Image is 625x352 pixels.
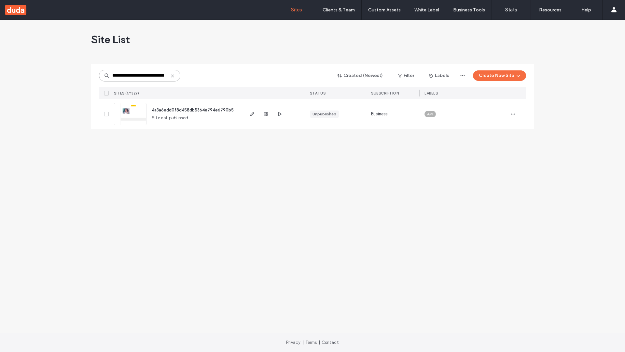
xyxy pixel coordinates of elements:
[424,91,438,95] span: LABELS
[17,5,30,10] span: Help
[310,91,326,95] span: STATUS
[323,7,355,13] label: Clients & Team
[423,70,455,81] button: Labels
[312,111,336,117] div: Unpublished
[291,7,302,13] label: Sites
[391,70,421,81] button: Filter
[539,7,562,13] label: Resources
[91,33,130,46] span: Site List
[286,340,300,345] a: Privacy
[371,91,399,95] span: SUBSCRIPTION
[305,340,317,345] a: Terms
[473,70,526,81] button: Create New Site
[152,108,234,112] a: 4a3a6edd0f8d458db5364e794e6790b5
[114,91,139,95] span: SITES (1/1329)
[505,7,517,13] label: Stats
[581,7,591,13] label: Help
[453,7,485,13] label: Business Tools
[371,111,390,117] span: Business+
[414,7,439,13] label: White Label
[368,7,401,13] label: Custom Assets
[322,340,339,345] a: Contact
[319,340,320,345] span: |
[427,111,433,117] span: API
[302,340,304,345] span: |
[332,70,389,81] button: Created (Newest)
[152,115,188,121] span: Site not published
